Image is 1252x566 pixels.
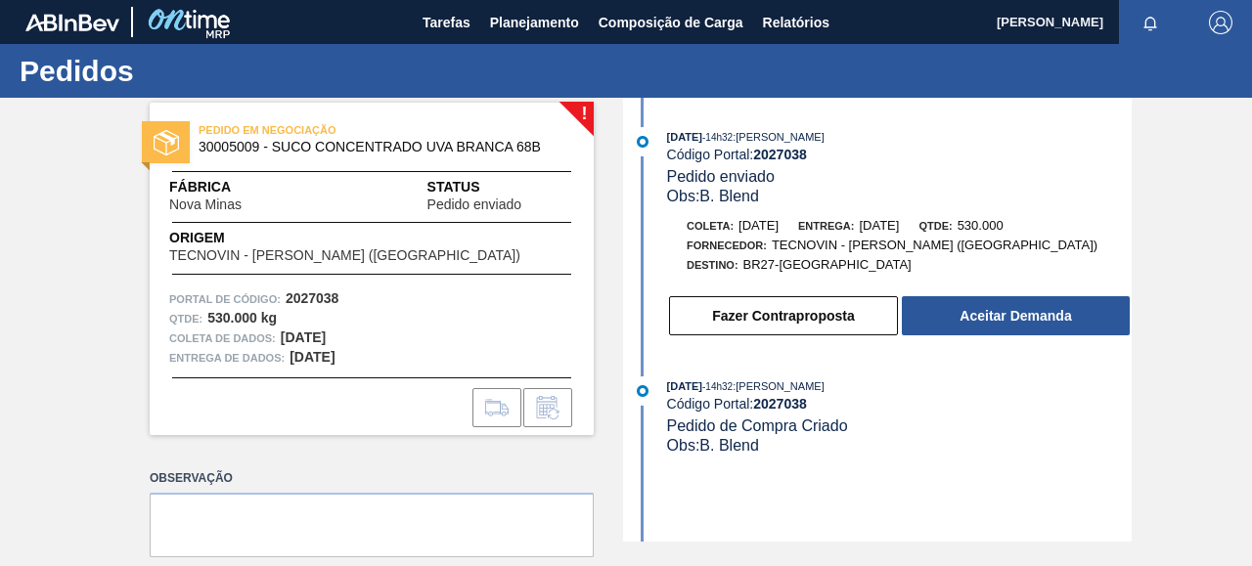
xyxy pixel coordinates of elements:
[523,388,572,427] div: Informar alteração no pedido
[687,220,734,232] font: Coleta:
[199,124,336,136] font: PEDIDO EM NEGOCIAÇÃO
[859,218,899,233] font: [DATE]
[753,147,807,162] font: 2027038
[743,257,912,272] font: BR27-[GEOGRAPHIC_DATA]
[687,259,738,271] font: Destino:
[667,380,702,392] font: [DATE]
[169,332,276,344] font: Coleta de dados:
[772,238,1097,252] font: TECNOVIN - [PERSON_NAME] ([GEOGRAPHIC_DATA])
[169,196,242,212] font: Nova Minas
[699,437,758,454] font: B. Blend
[667,131,702,143] font: [DATE]
[736,131,824,143] font: [PERSON_NAME]
[200,313,203,325] font: :
[199,140,554,154] span: 30005009 - SUCO CONCENTRADO UVA BRANCA 68B
[25,14,119,31] img: TNhmsLtSVTkK8tSr43FrP2fwEKptu5GPRR3wAAAABJRU5ErkJggg==
[199,120,472,140] span: PEDIDO EM NEGOCIAÇÃO
[637,136,648,148] img: atual
[733,380,736,392] font: :
[427,196,522,212] font: Pedido enviado
[599,15,743,30] font: Composição de Carga
[733,131,736,143] font: :
[738,218,779,233] font: [DATE]
[763,15,829,30] font: Relatórios
[997,15,1103,29] font: [PERSON_NAME]
[667,417,848,434] font: Pedido de Compra Criado
[712,308,854,324] font: Fazer Contraproposta
[669,296,898,335] button: Fazer Contraproposta
[169,293,281,305] font: Portal de Código:
[736,380,824,392] font: [PERSON_NAME]
[753,396,807,412] font: 2027038
[472,388,521,427] div: Ir para Composição de Carga
[667,188,700,204] font: Obs:
[702,381,705,392] font: -
[798,220,854,232] font: Entrega:
[1119,9,1182,36] button: Notificações
[169,352,285,364] font: Entrega de dados:
[705,381,733,392] font: 14h32
[958,218,1004,233] font: 530.000
[207,310,277,326] font: 530.000 kg
[667,437,700,454] font: Obs:
[960,308,1071,324] font: Aceitar Demanda
[687,239,767,251] font: Fornecedor:
[902,296,1130,335] button: Aceitar Demanda
[702,132,705,143] font: -
[637,385,648,397] img: atual
[423,15,470,30] font: Tarefas
[667,147,754,162] font: Código Portal:
[169,247,520,263] font: TECNOVIN - [PERSON_NAME] ([GEOGRAPHIC_DATA])
[20,55,134,87] font: Pedidos
[169,230,225,245] font: Origem
[169,313,200,325] font: Qtde
[281,329,326,345] font: [DATE]
[154,130,179,155] img: status
[150,471,233,485] font: Observação
[705,132,733,143] font: 14h32
[427,179,480,195] font: Status
[290,349,335,365] font: [DATE]
[667,396,754,412] font: Código Portal:
[1209,11,1232,34] img: Sair
[490,15,579,30] font: Planejamento
[667,168,775,185] font: Pedido enviado
[699,188,758,204] font: B. Blend
[286,290,339,306] font: 2027038
[199,139,541,154] font: 30005009 - SUCO CONCENTRADO UVA BRANCA 68B
[918,220,952,232] font: Qtde:
[169,179,231,195] font: Fábrica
